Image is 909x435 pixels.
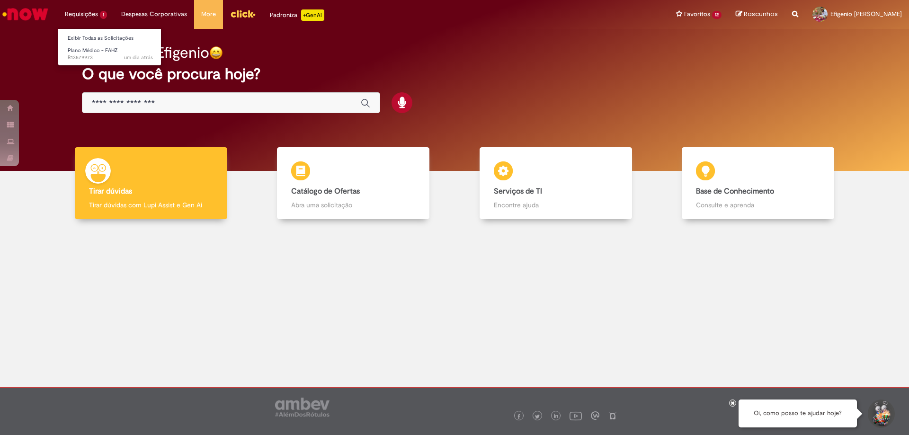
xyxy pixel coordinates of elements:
[121,9,187,19] span: Despesas Corporativas
[535,414,540,419] img: logo_footer_twitter.png
[494,186,542,196] b: Serviços de TI
[58,45,162,63] a: Aberto R13579973 : Plano Médico - FAHZ
[696,186,774,196] b: Base de Conhecimento
[591,411,599,420] img: logo_footer_workplace.png
[124,54,153,61] time: 30/09/2025 09:11:29
[89,186,132,196] b: Tirar dúvidas
[201,9,216,19] span: More
[82,66,828,82] h2: O que você procura hoje?
[494,200,618,210] p: Encontre ajuda
[124,54,153,61] span: um dia atrás
[684,9,710,19] span: Favoritos
[1,5,50,24] img: ServiceNow
[301,9,324,21] p: +GenAi
[100,11,107,19] span: 1
[58,33,162,44] a: Exibir Todas as Solicitações
[89,200,213,210] p: Tirar dúvidas com Lupi Assist e Gen Ai
[608,411,617,420] img: logo_footer_naosei.png
[570,409,582,422] img: logo_footer_youtube.png
[209,46,223,60] img: happy-face.png
[65,9,98,19] span: Requisições
[657,147,860,220] a: Base de Conhecimento Consulte e aprenda
[517,414,521,419] img: logo_footer_facebook.png
[68,54,153,62] span: R13579973
[830,10,902,18] span: Efigenio [PERSON_NAME]
[696,200,820,210] p: Consulte e aprenda
[291,200,415,210] p: Abra uma solicitação
[744,9,778,18] span: Rascunhos
[50,147,252,220] a: Tirar dúvidas Tirar dúvidas com Lupi Assist e Gen Ai
[866,399,895,428] button: Iniciar Conversa de Suporte
[252,147,455,220] a: Catálogo de Ofertas Abra uma solicitação
[454,147,657,220] a: Serviços de TI Encontre ajuda
[736,10,778,19] a: Rascunhos
[270,9,324,21] div: Padroniza
[275,398,330,417] img: logo_footer_ambev_rotulo_gray.png
[230,7,256,21] img: click_logo_yellow_360x200.png
[712,11,722,19] span: 12
[739,399,857,427] div: Oi, como posso te ajudar hoje?
[68,47,118,54] span: Plano Médico - FAHZ
[291,186,360,196] b: Catálogo de Ofertas
[58,28,161,66] ul: Requisições
[554,414,559,419] img: logo_footer_linkedin.png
